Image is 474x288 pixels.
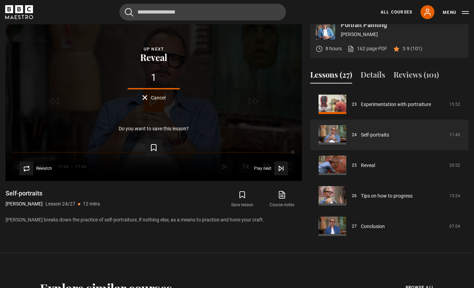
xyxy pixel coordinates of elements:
[6,216,302,224] p: [PERSON_NAME] breaks down the practice of self-portraiture, if nothing else, as a means to practi...
[19,162,52,175] button: Rewatch
[254,162,288,175] button: Play next
[222,189,262,209] button: Save lesson
[36,166,52,171] span: Rewatch
[138,53,169,62] button: Reveal
[361,162,375,169] a: Reveal
[119,4,286,20] input: Search
[254,166,271,171] span: Play next
[347,45,387,52] a: 162 page PDF
[443,9,469,16] button: Toggle navigation
[151,95,166,100] span: Cancel
[6,15,302,181] video-js: Video Player
[119,126,189,131] p: Do you want to save this lesson?
[310,69,352,84] button: Lessons (27)
[393,69,439,84] button: Reviews (101)
[361,101,431,108] a: Experimentation with portraiture
[6,189,100,198] h1: Self-portraits
[6,200,43,208] p: [PERSON_NAME]
[125,8,133,17] button: Submit the search query
[361,192,413,200] a: Tips on how to progress
[5,5,33,19] svg: BBC Maestro
[325,45,342,52] p: 8 hours
[341,31,463,38] p: [PERSON_NAME]
[17,46,291,53] div: Up next
[361,223,385,230] a: Conclusion
[341,22,463,28] p: Portrait Painting
[381,9,412,15] a: All Courses
[83,200,100,208] p: 12 mins
[45,200,75,208] p: Lesson 24/27
[361,131,389,139] a: Self-portraits
[361,69,385,84] button: Details
[262,189,302,209] a: Course notes
[17,73,291,82] div: 1
[403,45,422,52] p: 3.9 (101)
[142,95,166,100] button: Cancel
